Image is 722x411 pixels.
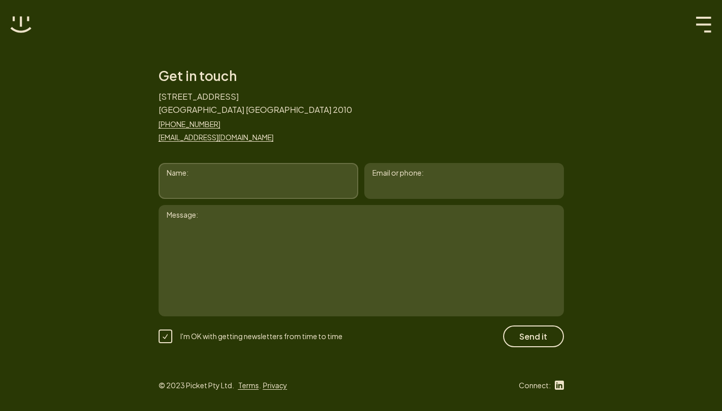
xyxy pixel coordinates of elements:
label: Email or phone: [372,167,424,178]
a: [PHONE_NUMBER] [159,118,352,130]
h2: Get in touch [159,68,352,84]
span: I'm OK with getting newsletters from time to time [180,332,343,341]
p: [STREET_ADDRESS] [GEOGRAPHIC_DATA] [GEOGRAPHIC_DATA] 2010 [159,90,352,116]
label: Name: [167,167,188,178]
p: Connect: [519,380,551,391]
a: Terms [238,381,259,390]
div: . [238,380,293,391]
a: [EMAIL_ADDRESS][DOMAIN_NAME] [159,132,352,143]
label: Message: [159,205,564,224]
a: Privacy [263,381,287,390]
p: © 2023 Picket Pty Ltd. [159,380,234,391]
button: Send it [503,325,564,347]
